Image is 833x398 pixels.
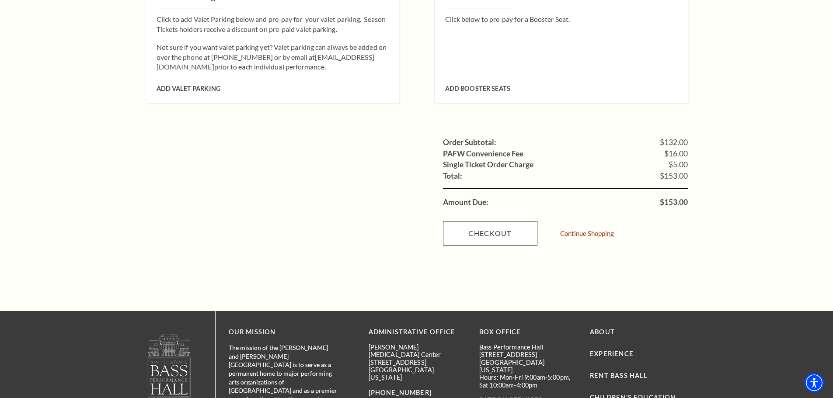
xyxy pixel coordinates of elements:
p: [STREET_ADDRESS] [369,359,466,366]
a: About [590,328,615,336]
span: Add Booster Seats [445,85,510,92]
p: [PERSON_NAME][MEDICAL_DATA] Center [369,343,466,359]
p: Click to add Valet Parking below and pre-pay for your valet parking. Season Tickets holders recei... [157,14,389,34]
span: $16.00 [664,150,688,158]
p: Click below to pre-pay for a Booster Seat. [445,14,677,24]
p: Not sure if you want valet parking yet? Valet parking can always be added on over the phone at [P... [157,42,389,72]
label: Total: [443,172,462,180]
img: owned and operated by Performing Arts Fort Worth, A NOT-FOR-PROFIT 501(C)3 ORGANIZATION [147,333,192,398]
p: OUR MISSION [229,327,338,338]
a: Experience [590,350,634,357]
a: Continue Shopping [560,230,614,237]
label: PAFW Convenience Fee [443,150,523,158]
p: Hours: Mon-Fri 9:00am-5:00pm, Sat 10:00am-4:00pm [479,374,577,389]
span: $132.00 [660,138,688,146]
p: Administrative Office [369,327,466,338]
span: $153.00 [660,198,688,206]
label: Single Ticket Order Charge [443,161,533,169]
a: Rent Bass Hall [590,372,648,379]
label: Order Subtotal: [443,138,496,146]
a: Checkout [443,221,537,246]
span: $5.00 [669,161,688,169]
div: Accessibility Menu [805,373,824,392]
span: Add Valet Parking [157,85,220,92]
p: Bass Performance Hall [479,343,577,351]
label: Amount Due: [443,198,488,206]
span: $153.00 [660,172,688,180]
p: [STREET_ADDRESS] [479,351,577,358]
p: [GEOGRAPHIC_DATA][US_STATE] [369,366,466,381]
p: BOX OFFICE [479,327,577,338]
p: [GEOGRAPHIC_DATA][US_STATE] [479,359,577,374]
